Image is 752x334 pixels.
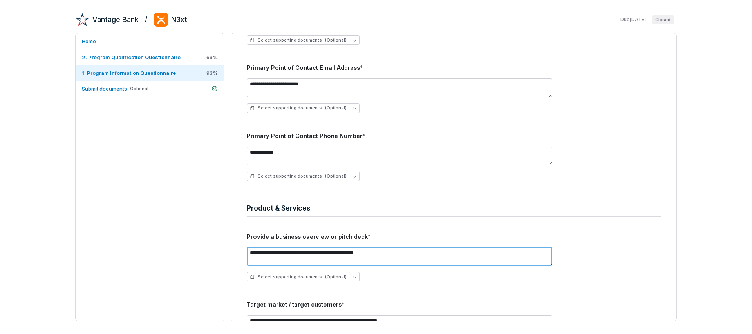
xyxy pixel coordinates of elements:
[206,54,218,61] span: 69 %
[325,37,347,43] span: (Optional)
[247,300,661,309] div: Target market / target customers
[247,64,661,72] div: Primary Point of Contact Email Address
[250,173,347,179] span: Select supporting documents
[620,16,646,23] span: Due [DATE]
[325,173,347,179] span: (Optional)
[247,232,661,241] div: Provide a business overview or pitch deck
[206,69,218,76] span: 93 %
[325,274,347,280] span: (Optional)
[92,15,139,25] h2: Vantage Bank
[247,132,661,140] div: Primary Point of Contact Phone Number
[171,15,187,25] h2: N3xt
[250,105,347,111] span: Select supporting documents
[82,70,176,76] span: 1. Program Information Questionnaire
[250,274,347,280] span: Select supporting documents
[82,85,127,92] span: Submit documents
[76,49,224,65] a: 2. Program Qualification Questionnaire69%
[247,203,661,213] h4: Product & Services
[76,81,224,96] a: Submit documentsOptional
[145,13,148,24] h2: /
[130,86,148,92] span: Optional
[250,37,347,43] span: Select supporting documents
[76,33,224,49] a: Home
[76,65,224,81] a: 1. Program Information Questionnaire93%
[325,105,347,111] span: (Optional)
[652,15,674,24] span: Closed
[82,54,181,60] span: 2. Program Qualification Questionnaire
